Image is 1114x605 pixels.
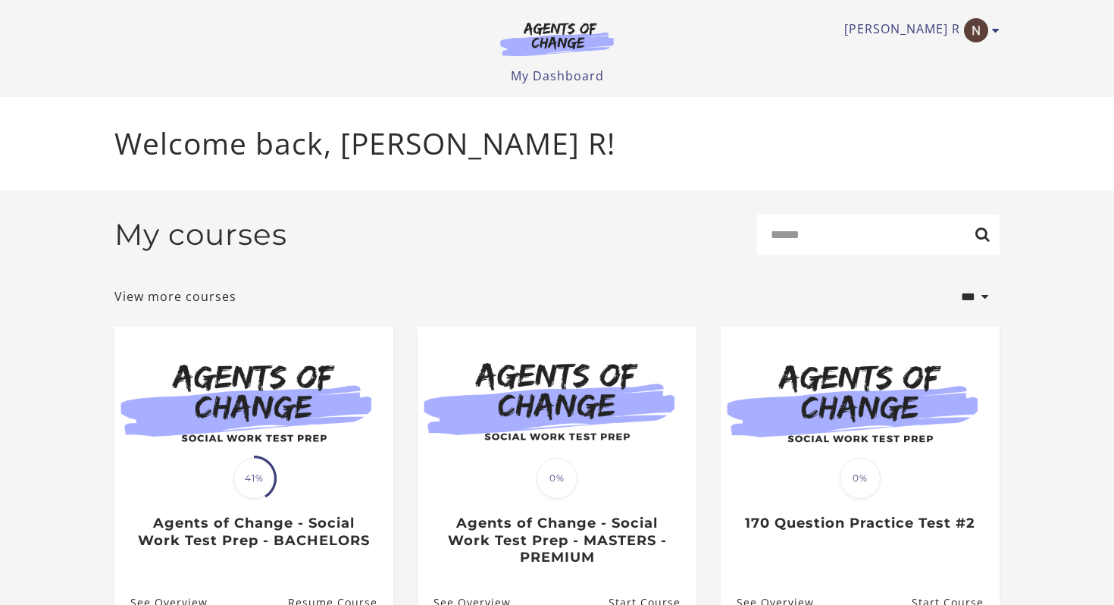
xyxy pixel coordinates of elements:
span: 0% [537,458,577,499]
h2: My courses [114,217,287,252]
h3: Agents of Change - Social Work Test Prep - MASTERS - PREMIUM [433,515,680,566]
a: Toggle menu [844,18,992,42]
span: 41% [233,458,274,499]
p: Welcome back, [PERSON_NAME] R! [114,121,1000,166]
a: My Dashboard [511,67,604,84]
span: 0% [840,458,881,499]
h3: 170 Question Practice Test #2 [737,515,983,532]
h3: Agents of Change - Social Work Test Prep - BACHELORS [130,515,377,549]
img: Agents of Change Logo [484,21,630,56]
a: View more courses [114,287,236,306]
